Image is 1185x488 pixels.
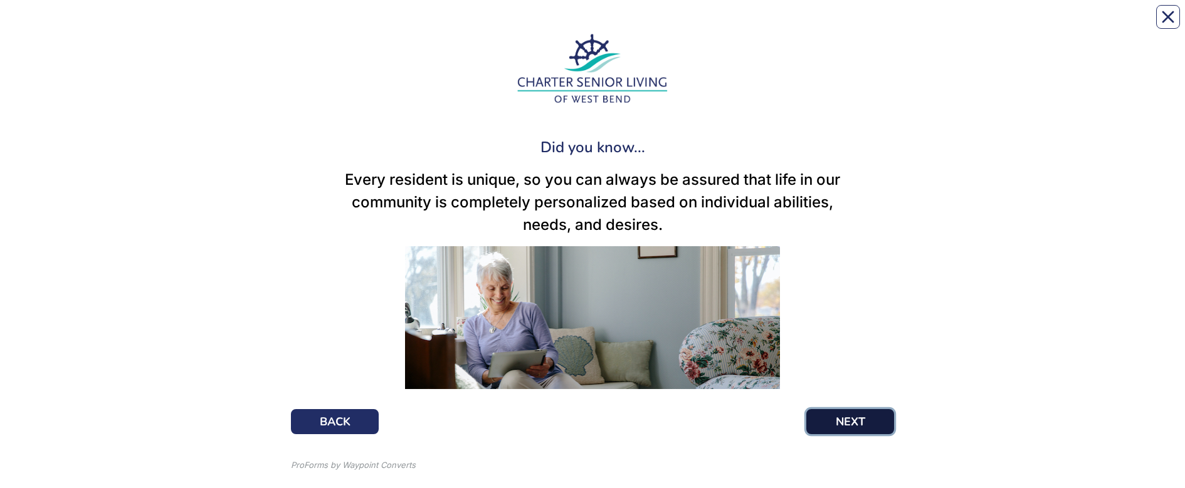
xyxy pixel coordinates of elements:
[514,33,671,107] img: 94288e27-6665-4c0d-bda7-61b73a4ffd09.png
[291,409,379,434] button: BACK
[291,459,416,472] div: ProForms by Waypoint Converts
[345,170,840,234] span: Every resident is unique, so you can always be assured that life in our community is completely p...
[405,246,779,389] img: f06c2e2b-b089-4633-9bf7-f5e60ef112d1.jpg
[291,136,894,158] div: Did you know...
[806,409,894,434] button: NEXT
[1156,5,1180,29] button: Close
